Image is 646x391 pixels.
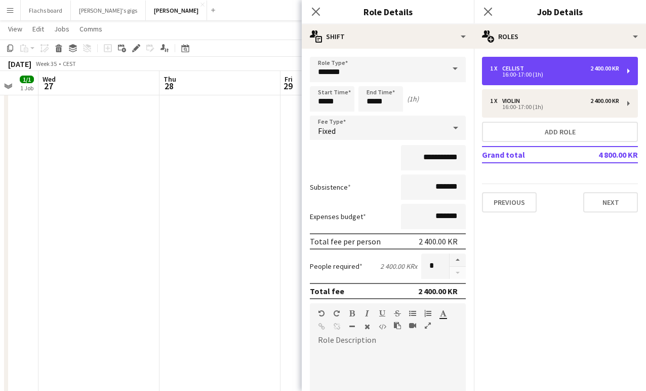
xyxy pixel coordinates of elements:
button: Previous [482,192,537,212]
div: CEST [63,60,76,67]
div: Total fee [310,286,344,296]
span: Week 35 [33,60,59,67]
button: Increase [450,254,466,267]
div: 2 400.00 KR [418,286,458,296]
button: Undo [318,309,325,317]
label: Subsistence [310,183,351,192]
a: Comms [75,22,106,35]
span: Comms [79,24,102,33]
div: 2 400.00 KR [590,65,619,72]
button: [PERSON_NAME]'s gigs [71,1,146,20]
button: Horizontal Line [348,323,355,331]
button: Next [583,192,638,212]
div: 1 x [490,97,502,104]
label: People required [310,262,362,271]
button: Fullscreen [424,322,431,330]
button: [PERSON_NAME] [146,1,207,20]
button: Underline [379,309,386,317]
div: 2 400.00 KR [590,97,619,104]
td: Grand total [482,147,574,163]
button: Unordered List [409,309,416,317]
h3: Role Details [302,5,474,18]
div: 2 400.00 KR [419,236,458,246]
span: 29 [283,80,293,92]
td: 4 800.00 KR [574,147,638,163]
span: Fixed [318,126,336,136]
div: Cellist [502,65,528,72]
button: Bold [348,309,355,317]
h3: Job Details [474,5,646,18]
div: 16:00-17:00 (1h) [490,104,619,110]
label: Expenses budget [310,212,366,221]
a: Jobs [50,22,73,35]
span: View [8,24,22,33]
button: Add role [482,122,638,142]
span: Thu [164,75,176,84]
span: Wed [43,75,56,84]
button: Redo [333,309,340,317]
button: Text Color [439,309,447,317]
button: HTML Code [379,323,386,331]
div: 2 400.00 KR x [380,262,417,271]
div: 1 Job [20,84,33,92]
div: (1h) [407,94,419,103]
div: Roles [474,24,646,49]
a: View [4,22,26,35]
div: [DATE] [8,59,31,69]
span: 28 [162,80,176,92]
a: Edit [28,22,48,35]
span: 27 [41,80,56,92]
span: Jobs [54,24,69,33]
div: Violin [502,97,524,104]
button: Paste as plain text [394,322,401,330]
div: 16:00-17:00 (1h) [490,72,619,77]
div: Total fee per person [310,236,381,246]
button: Flachs board [21,1,71,20]
button: Insert video [409,322,416,330]
div: 1 x [490,65,502,72]
span: Fri [285,75,293,84]
span: 1/1 [20,76,34,83]
button: Italic [364,309,371,317]
button: Clear Formatting [364,323,371,331]
span: Edit [32,24,44,33]
button: Strikethrough [394,309,401,317]
div: Shift [302,24,474,49]
button: Ordered List [424,309,431,317]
